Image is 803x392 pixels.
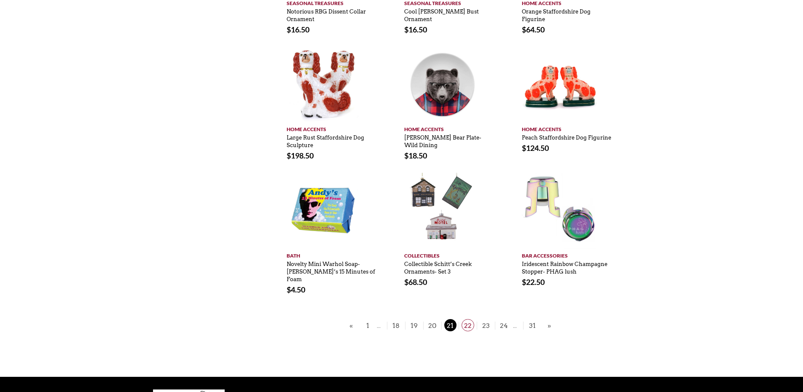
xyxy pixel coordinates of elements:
[359,322,377,330] a: 1
[522,25,526,34] span: $
[480,319,492,331] span: 23
[459,322,477,330] a: 22
[287,151,314,160] bdi: 198.50
[287,25,291,34] span: $
[287,122,378,133] a: Home Accents
[387,322,405,330] a: 18
[444,319,457,331] span: 21
[347,320,355,331] a: «
[287,285,305,294] bdi: 4.50
[287,4,366,23] a: Notorious RBG Dissent Collar Ornament
[287,285,291,294] span: $
[377,323,381,329] span: ...
[545,320,553,331] a: »
[404,277,427,287] bdi: 68.50
[522,277,526,287] span: $
[526,319,539,331] span: 31
[404,122,496,133] a: Home Accents
[522,122,613,133] a: Home Accents
[522,143,549,153] bdi: 124.50
[462,319,474,331] span: 22
[404,130,481,149] a: [PERSON_NAME] Bear Plate- Wild Dining
[477,322,495,330] a: 23
[408,319,421,331] span: 19
[404,151,408,160] span: $
[404,25,408,34] span: $
[404,25,427,34] bdi: 16.50
[522,143,526,153] span: $
[362,319,374,331] span: 1
[498,319,510,331] span: 24
[522,4,591,23] a: Orange Staffordshire Dog Figurine
[287,249,378,260] a: Bath
[390,319,403,331] span: 18
[495,322,513,330] a: 24
[426,319,439,331] span: 20
[522,277,545,287] bdi: 22.50
[404,257,472,275] a: Collectible Schitt’s Creek Ornaments- Set 3
[404,151,427,160] bdi: 18.50
[513,323,517,329] span: ...
[404,277,408,287] span: $
[287,257,375,283] a: Novelty Mini Warhol Soap- [PERSON_NAME]’s 15 Minutes of Foam
[405,322,423,330] a: 19
[287,25,309,34] bdi: 16.50
[423,322,441,330] a: 20
[287,151,291,160] span: $
[522,249,613,260] a: Bar Accessories
[523,322,541,330] a: 31
[287,130,364,149] a: Large Rust Staffordshire Dog Sculpture
[404,4,479,23] a: Cool [PERSON_NAME] Bust Ornament
[522,257,607,275] a: Iridescent Rainbow Champagne Stopper- PHAG lush
[522,25,545,34] bdi: 64.50
[522,130,611,141] a: Peach Staffordshire Dog Figurine
[404,249,496,260] a: Collectibles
